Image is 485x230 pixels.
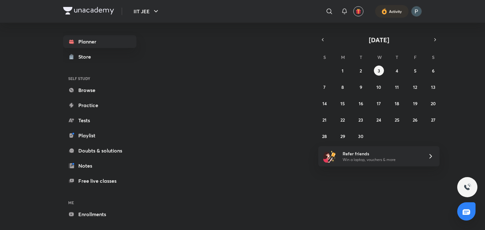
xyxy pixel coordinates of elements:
[431,117,435,123] abbr: September 27, 2025
[343,157,420,163] p: Win a laptop, vouchers & more
[63,73,136,84] h6: SELF STUDY
[323,84,326,90] abbr: September 7, 2025
[340,133,345,139] abbr: September 29, 2025
[356,131,366,141] button: September 30, 2025
[327,35,431,44] button: [DATE]
[374,82,384,92] button: September 10, 2025
[322,133,327,139] abbr: September 28, 2025
[63,7,114,16] a: Company Logo
[374,66,384,76] button: September 3, 2025
[320,131,330,141] button: September 28, 2025
[376,117,381,123] abbr: September 24, 2025
[410,115,420,125] button: September 26, 2025
[63,84,136,96] a: Browse
[392,115,402,125] button: September 25, 2025
[63,99,136,112] a: Practice
[431,101,436,106] abbr: September 20, 2025
[395,101,399,106] abbr: September 18, 2025
[63,144,136,157] a: Doubts & solutions
[413,84,417,90] abbr: September 12, 2025
[323,54,326,60] abbr: Sunday
[374,98,384,108] button: September 17, 2025
[63,50,136,63] a: Store
[358,117,363,123] abbr: September 23, 2025
[411,6,422,17] img: Payal Kumari
[428,82,438,92] button: September 13, 2025
[63,35,136,48] a: Planner
[395,84,399,90] abbr: September 11, 2025
[338,82,348,92] button: September 8, 2025
[432,68,434,74] abbr: September 6, 2025
[410,82,420,92] button: September 12, 2025
[320,98,330,108] button: September 14, 2025
[130,5,164,18] button: IIT JEE
[428,66,438,76] button: September 6, 2025
[63,175,136,187] a: Free live classes
[377,101,381,106] abbr: September 17, 2025
[340,117,345,123] abbr: September 22, 2025
[356,9,361,14] img: avatar
[374,115,384,125] button: September 24, 2025
[414,68,416,74] abbr: September 5, 2025
[63,7,114,14] img: Company Logo
[356,98,366,108] button: September 16, 2025
[63,197,136,208] h6: ME
[63,129,136,142] a: Playlist
[338,131,348,141] button: September 29, 2025
[63,159,136,172] a: Notes
[428,115,438,125] button: September 27, 2025
[359,101,363,106] abbr: September 16, 2025
[396,54,398,60] abbr: Thursday
[369,36,389,44] span: [DATE]
[360,84,362,90] abbr: September 9, 2025
[413,101,417,106] abbr: September 19, 2025
[341,84,344,90] abbr: September 8, 2025
[428,98,438,108] button: September 20, 2025
[464,183,471,191] img: ttu
[378,68,380,74] abbr: September 3, 2025
[392,66,402,76] button: September 4, 2025
[360,68,362,74] abbr: September 2, 2025
[78,53,95,60] div: Store
[392,82,402,92] button: September 11, 2025
[414,54,416,60] abbr: Friday
[432,54,434,60] abbr: Saturday
[320,82,330,92] button: September 7, 2025
[392,98,402,108] button: September 18, 2025
[341,54,345,60] abbr: Monday
[377,54,382,60] abbr: Wednesday
[356,115,366,125] button: September 23, 2025
[396,68,398,74] abbr: September 4, 2025
[320,115,330,125] button: September 21, 2025
[63,208,136,221] a: Enrollments
[413,117,417,123] abbr: September 26, 2025
[358,133,363,139] abbr: September 30, 2025
[431,84,435,90] abbr: September 13, 2025
[338,66,348,76] button: September 1, 2025
[340,101,345,106] abbr: September 15, 2025
[323,150,336,163] img: referral
[322,101,327,106] abbr: September 14, 2025
[63,114,136,127] a: Tests
[343,150,420,157] h6: Refer friends
[353,6,363,16] button: avatar
[356,82,366,92] button: September 9, 2025
[360,54,362,60] abbr: Tuesday
[342,68,344,74] abbr: September 1, 2025
[410,66,420,76] button: September 5, 2025
[381,8,387,15] img: activity
[338,98,348,108] button: September 15, 2025
[395,117,399,123] abbr: September 25, 2025
[376,84,381,90] abbr: September 10, 2025
[410,98,420,108] button: September 19, 2025
[338,115,348,125] button: September 22, 2025
[322,117,326,123] abbr: September 21, 2025
[356,66,366,76] button: September 2, 2025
